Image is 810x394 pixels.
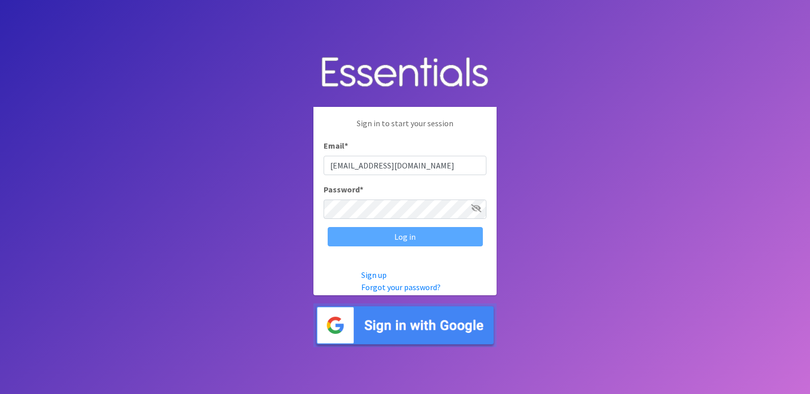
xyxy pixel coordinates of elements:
[324,183,363,195] label: Password
[324,117,486,139] p: Sign in to start your session
[361,270,387,280] a: Sign up
[313,303,497,348] img: Sign in with Google
[324,139,348,152] label: Email
[344,140,348,151] abbr: required
[313,47,497,99] img: Human Essentials
[361,282,441,292] a: Forgot your password?
[360,184,363,194] abbr: required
